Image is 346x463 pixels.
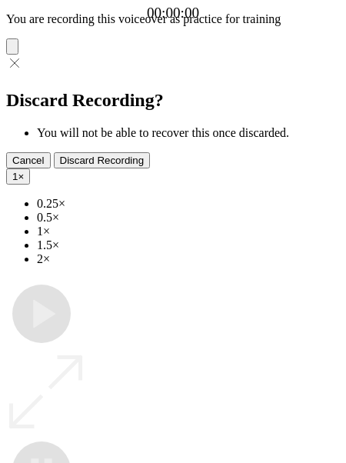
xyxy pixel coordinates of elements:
h2: Discard Recording? [6,90,340,111]
span: 1 [12,171,18,182]
li: 2× [37,252,340,266]
li: You will not be able to recover this once discarded. [37,126,340,140]
a: 00:00:00 [147,5,199,22]
li: 1.5× [37,238,340,252]
li: 0.5× [37,211,340,225]
button: Discard Recording [54,152,151,168]
button: 1× [6,168,30,185]
li: 0.25× [37,197,340,211]
button: Cancel [6,152,51,168]
p: You are recording this voiceover as practice for training [6,12,340,26]
li: 1× [37,225,340,238]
